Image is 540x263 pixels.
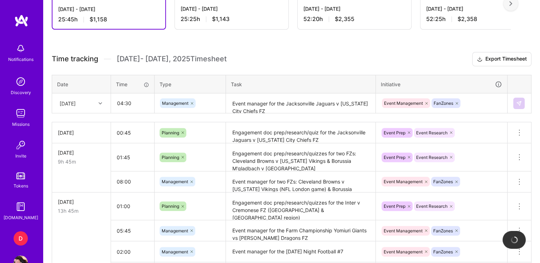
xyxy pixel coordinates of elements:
img: discovery [14,74,28,89]
span: $2,355 [335,15,354,23]
span: FanZones [433,179,453,184]
th: Date [52,75,111,93]
div: Invite [15,152,26,160]
div: 13h 45m [58,207,105,215]
span: Event Management [384,100,423,106]
textarea: Event manager for the Farm Championship Yomiuri Giants vs [PERSON_NAME] Dragons FZ [227,221,375,241]
input: HH:MM [111,148,154,167]
div: Tokens [14,182,28,190]
i: icon Download [477,56,483,63]
div: [DATE] [58,149,105,156]
img: bell [14,41,28,56]
textarea: Engagement doc prep/research/quizzes for the Inter v Cremonese FZ ([GEOGRAPHIC_DATA] & [GEOGRAPHI... [227,193,375,220]
div: 52:25 h [426,15,528,23]
span: Event Research [416,130,448,135]
textarea: Event manager for the Jacksonville Jaguars v [US_STATE] City Chiefs FZ [227,94,375,113]
span: Event Prep [384,155,405,160]
span: FanZones [433,249,453,254]
span: Planning [162,130,179,135]
div: 25:25 h [181,15,283,23]
input: HH:MM [111,221,154,240]
input: HH:MM [111,94,154,113]
span: Management [162,249,188,254]
input: HH:MM [111,172,154,191]
div: [DATE] - [DATE] [303,5,405,12]
input: HH:MM [111,197,154,216]
input: HH:MM [111,242,154,261]
div: [DATE] [60,99,76,107]
span: $1,158 [90,16,107,23]
th: Type [155,75,226,93]
i: icon Chevron [99,102,102,105]
img: Submit [516,100,522,106]
img: right [509,1,512,6]
div: null [513,98,525,109]
div: Initiative [381,80,502,88]
a: D [12,231,30,246]
div: [DATE] - [DATE] [58,5,160,13]
div: [DATE] - [DATE] [181,5,283,12]
div: D [14,231,28,246]
button: Export Timesheet [472,52,531,66]
span: Management [162,100,188,106]
img: loading [509,235,519,245]
span: FanZones [433,228,453,233]
div: 52:20 h [303,15,405,23]
span: Event Management [384,228,423,233]
th: Task [226,75,376,93]
span: Event Prep [384,203,405,209]
img: tokens [16,172,25,179]
textarea: Engagement doc prep/research/quizzes for two FZs: Cleveland Browns v [US_STATE] Vikings & Borussi... [227,144,375,171]
div: 9h 45m [58,158,105,165]
span: Management [162,228,188,233]
img: Invite [14,138,28,152]
div: [DATE] - [DATE] [426,5,528,12]
span: Event Management [384,249,423,254]
img: guide book [14,200,28,214]
span: [DATE] - [DATE] , 2025 Timesheet [117,55,227,63]
span: Event Research [416,155,448,160]
span: $2,358 [458,15,477,23]
div: [DATE] [58,129,105,136]
span: Management [162,179,188,184]
div: Discovery [11,89,31,96]
div: Missions [12,120,30,128]
span: FanZones [434,100,453,106]
img: teamwork [14,106,28,120]
span: Planning [162,203,179,209]
div: [DOMAIN_NAME] [4,214,38,221]
img: logo [14,14,29,27]
textarea: Event manager for the [DATE] Night Football #7 [227,242,375,262]
span: Event Prep [384,130,405,135]
span: $1,143 [212,15,229,23]
span: Event Research [416,203,448,209]
textarea: Engagement doc prep/research/quiz for the Jacksonville Jaguars v [US_STATE] City Chiefs FZ [227,123,375,143]
textarea: Event manager for two FZs: Cleveland Browns v [US_STATE] Vikings (NFL London game) & Borussia M'g... [227,172,375,192]
div: Time [116,81,149,88]
span: Planning [162,155,179,160]
div: Notifications [8,56,34,63]
div: [DATE] [58,198,105,206]
span: Event Management [384,179,423,184]
input: HH:MM [111,123,154,142]
span: Time tracking [52,55,98,63]
div: 25:45 h [58,16,160,23]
